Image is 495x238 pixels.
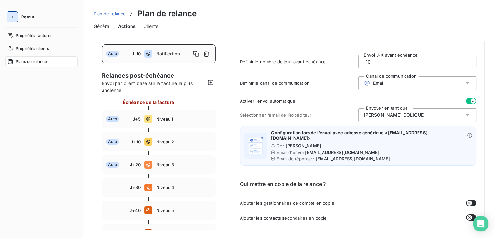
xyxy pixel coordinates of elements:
span: Email d'envoi [276,150,304,155]
a: Propriétés clients [5,43,78,54]
span: Actions [118,23,136,30]
span: Configuration lors de l’envoi avec adresse générique <[EMAIL_ADDRESS][DOMAIN_NAME]> [271,130,465,141]
span: J+5 [133,116,141,122]
span: De : [276,143,284,148]
h6: Paramètres [240,35,476,47]
span: [EMAIL_ADDRESS][DOMAIN_NAME] [316,156,390,161]
span: Auto [106,139,119,145]
div: Open Intercom Messenger [473,216,488,231]
span: Ajouter les contacts secondaires en copie [240,216,327,221]
span: Email [373,81,385,86]
h3: Plan de relance [137,8,197,20]
span: Niveau 2 [156,139,212,144]
span: Relances post-échéance [102,71,205,80]
span: Niveau 4 [156,185,212,190]
span: Plan de relance [94,11,126,16]
span: Retour [21,15,34,19]
span: J-10 [132,51,141,56]
span: Niveau 1 [156,116,212,122]
span: Niveau 3 [156,162,212,167]
button: Retour [5,12,40,22]
span: Notification [156,51,191,56]
span: Clients [144,23,158,30]
span: Propriétés factures [16,33,52,38]
span: Activer l’envoi automatique [240,98,295,104]
span: Propriétés clients [16,46,49,52]
a: Propriétés factures [5,30,78,41]
span: Sélectionner l’email de l’expéditeur [240,112,358,118]
span: Général [94,23,110,30]
a: Plan de relance [94,10,126,17]
span: Niveau 5 [156,208,212,213]
span: J+20 [130,162,141,167]
span: J+30 [130,185,141,190]
span: Auto [106,116,119,122]
span: Définir le canal de communication [240,81,358,86]
span: Plans de relance [16,59,47,65]
h6: Qui mettre en copie de la relance ? [240,180,476,192]
span: Email de réponse : [276,156,314,161]
span: [PERSON_NAME] DOLIQUE [364,112,424,118]
span: Auto [106,162,119,168]
img: illustration helper email [245,135,266,156]
span: Ajouter les gestionnaires de compte en copie [240,201,334,206]
span: Envoi par client basé sur la facture la plus ancienne [102,80,205,94]
span: [EMAIL_ADDRESS][DOMAIN_NAME] [305,150,379,155]
span: Définir le nombre de jour avant échéance [240,59,358,64]
span: J+10 [131,139,141,144]
span: [PERSON_NAME] [286,143,321,148]
span: Auto [106,51,119,57]
span: Échéance de la facture [123,99,174,106]
span: J+40 [130,208,141,213]
a: Plans de relance [5,56,78,67]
